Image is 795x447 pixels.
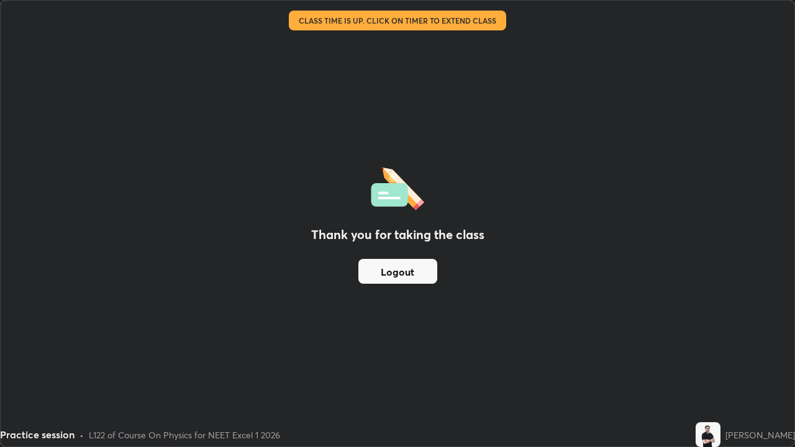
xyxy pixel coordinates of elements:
div: • [79,428,84,441]
div: L122 of Course On Physics for NEET Excel 1 2026 [89,428,280,441]
h2: Thank you for taking the class [311,225,484,244]
img: b499b2d2288d465e9a261f82da0a8523.jpg [696,422,720,447]
div: [PERSON_NAME] [725,428,795,441]
img: offlineFeedback.1438e8b3.svg [371,163,424,210]
button: Logout [358,259,437,284]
